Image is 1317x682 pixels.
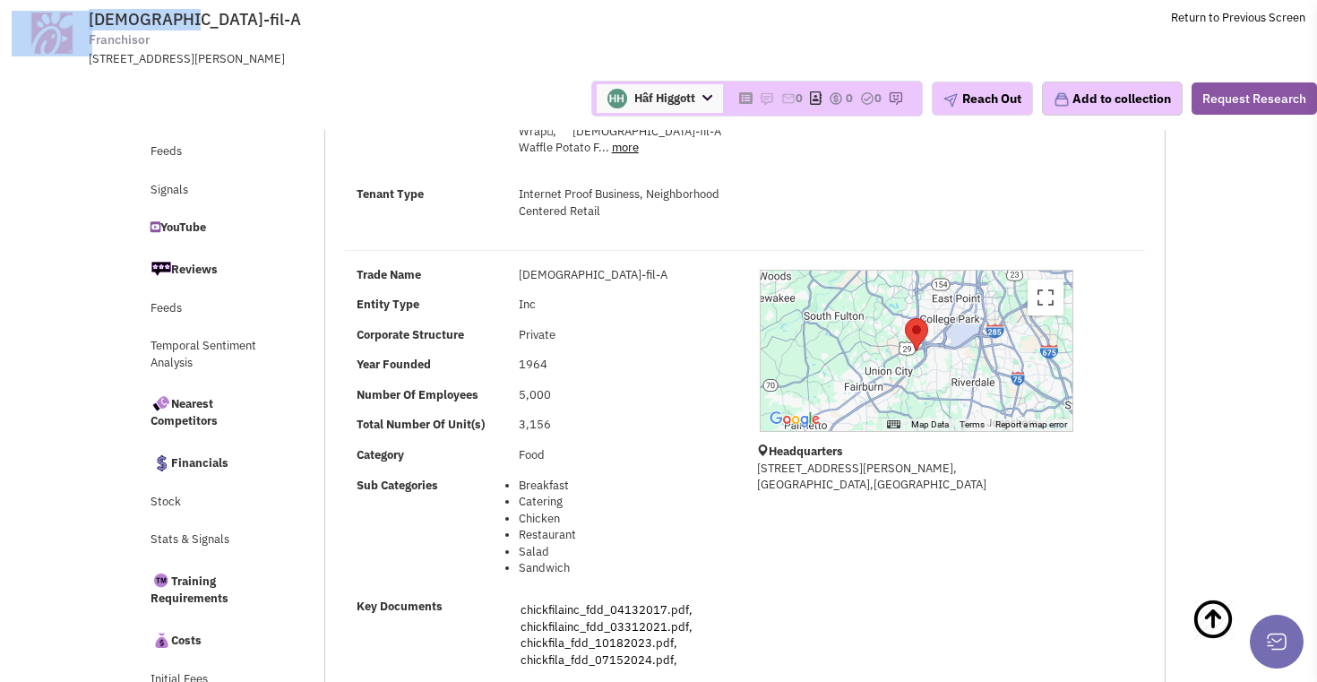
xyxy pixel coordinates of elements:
a: Signals [142,174,287,208]
a: Nearest Competitors [142,384,287,439]
img: research-icon.png [889,91,903,106]
li: Salad [519,544,722,561]
b: Year Founded [357,357,431,372]
button: Toggle fullscreen view [1028,280,1063,315]
span: Hâf Higgott [597,84,723,113]
a: Costs [142,621,287,659]
a: Temporal Sentiment Analysis [142,330,287,380]
a: chickfila_fdd_07152024.pdf, [521,652,677,668]
span: 0 [874,91,882,106]
li: Chicken [519,511,722,528]
a: Training Requirements [142,562,287,617]
span: 0 [846,91,853,106]
a: Stats & Signals [142,523,287,557]
a: chickfilainc_fdd_04132017.pdf, [521,602,693,617]
b: Key Documents [357,599,443,614]
a: Report a map error [995,419,1067,429]
img: Google [765,408,824,431]
img: icon-collection-lavender.png [1054,91,1070,108]
strong: Tenant Type [357,186,424,202]
p: [STREET_ADDRESS][PERSON_NAME], [GEOGRAPHIC_DATA],[GEOGRAPHIC_DATA] [757,461,1077,494]
a: more [612,140,639,155]
img: icon-email-active-16.png [781,91,796,106]
a: chickfilainc_fdd_03312021.pdf, [521,619,693,635]
b: Corporate Structure [357,327,464,342]
div: Inc [507,297,734,314]
b: Trade Name [357,267,421,282]
div: 5,000 [507,387,734,404]
img: plane.png [943,93,958,108]
b: Entity Type [357,297,419,312]
div: Private [507,327,734,344]
a: Financials [142,444,287,481]
button: Reach Out [932,82,1033,116]
img: www.chick-fil-a.com [12,11,92,56]
img: icon-note.png [760,91,774,106]
button: Keyboard shortcuts [887,419,900,431]
li: Restaurant [519,527,722,544]
li: Breakfast [519,478,722,495]
button: Map Data [911,419,949,431]
button: Request Research [1192,82,1317,115]
li: Catering [519,494,722,511]
div: [STREET_ADDRESS][PERSON_NAME] [89,51,556,68]
div: [DEMOGRAPHIC_DATA]-fil-A [507,267,734,284]
div: 3,156 [507,417,734,434]
a: Open this area in Google Maps (opens a new window) [765,408,824,431]
div: Chick-fil-A [905,318,928,351]
b: Category [357,447,404,462]
div: Internet Proof Business, Neighborhood Centered Retail [507,186,734,220]
a: Stock [142,486,287,520]
a: Return to Previous Screen [1171,10,1305,25]
div: Food [507,447,734,464]
b: Number Of Employees [357,387,478,402]
a: Feeds [142,292,287,326]
a: Reviews [142,250,287,288]
span: Franchisor [89,30,150,49]
b: Sub Categories [357,478,438,493]
span: 0 [796,91,803,106]
img: TaskCount.png [860,91,874,106]
a: Terms [960,419,985,429]
li: Sandwich [519,560,722,577]
b: Total Number Of Unit(s) [357,417,485,432]
button: Add to collection [1042,82,1183,116]
a: YouTube [142,212,287,246]
div: 1964 [507,357,734,374]
b: Headquarters [769,444,843,459]
span: [DEMOGRAPHIC_DATA]-fil-A [89,9,301,30]
a: chickfila_fdd_10182023.pdf, [521,635,677,651]
img: ihEnzECrckaN_o0XeKJygQ.png [607,89,627,108]
img: icon-dealamount.png [829,91,843,106]
a: Feeds [142,135,287,169]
